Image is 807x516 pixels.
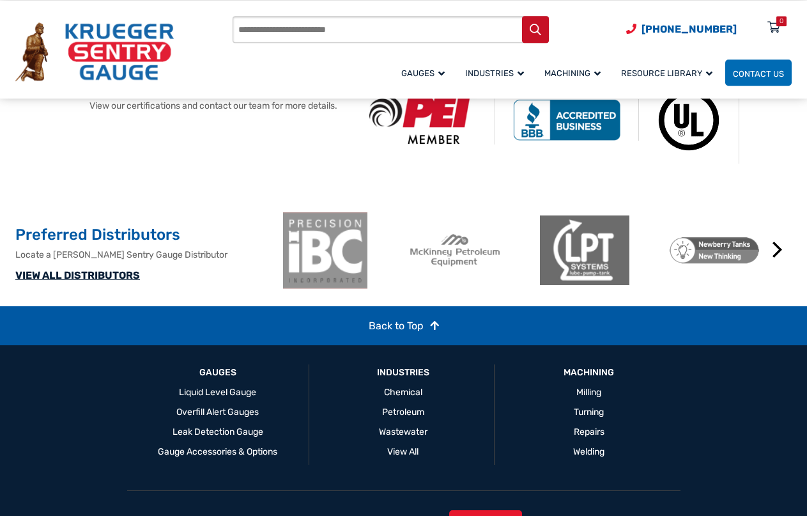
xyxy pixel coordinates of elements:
a: Machining [537,58,613,88]
p: Locate a [PERSON_NAME] Sentry Gauge Distributor [15,248,274,262]
a: Resource Library [613,58,725,88]
div: 0 [780,16,783,26]
img: Newberry Tanks [670,212,759,289]
img: LPT [540,212,629,289]
a: Overfill Alert Gauges [176,407,259,418]
a: Industries [457,58,537,88]
a: Petroleum [382,407,424,418]
a: Welding [573,446,604,457]
p: View our certifications and contact our team for more details. [89,99,351,113]
a: Leak Detection Gauge [173,426,263,437]
a: Repairs [574,426,604,437]
button: 2 of 2 [526,297,539,309]
a: VIEW ALL DISTRIBUTORS [15,269,140,281]
a: View All [387,446,419,457]
button: 3 of 2 [546,297,558,309]
a: Gauges [394,58,457,88]
img: ibc-logo [281,212,370,289]
button: 1 of 2 [507,297,520,309]
a: Machining [564,366,614,379]
a: Gauge Accessories & Options [158,446,277,457]
img: PEI Member [351,95,495,145]
img: McKinney Petroleum Equipment [410,212,500,289]
span: Gauges [401,68,445,78]
span: Machining [544,68,601,78]
img: Underwriters Laboratories [639,77,739,164]
a: Industries [377,366,429,379]
h2: Preferred Distributors [15,225,274,246]
a: GAUGES [199,366,236,379]
span: Resource Library [621,68,712,78]
a: Milling [576,387,601,398]
span: Industries [465,68,524,78]
a: Liquid Level Gauge [179,387,256,398]
a: Phone Number (920) 434-8860 [626,21,737,37]
a: Wastewater [379,426,427,437]
span: Contact Us [733,68,784,78]
a: Chemical [384,387,422,398]
img: Krueger Sentry Gauge [15,22,174,81]
a: Contact Us [725,59,792,86]
img: BBB [495,99,639,140]
span: [PHONE_NUMBER] [642,23,737,35]
a: Turning [574,407,604,418]
button: Next [765,237,790,263]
